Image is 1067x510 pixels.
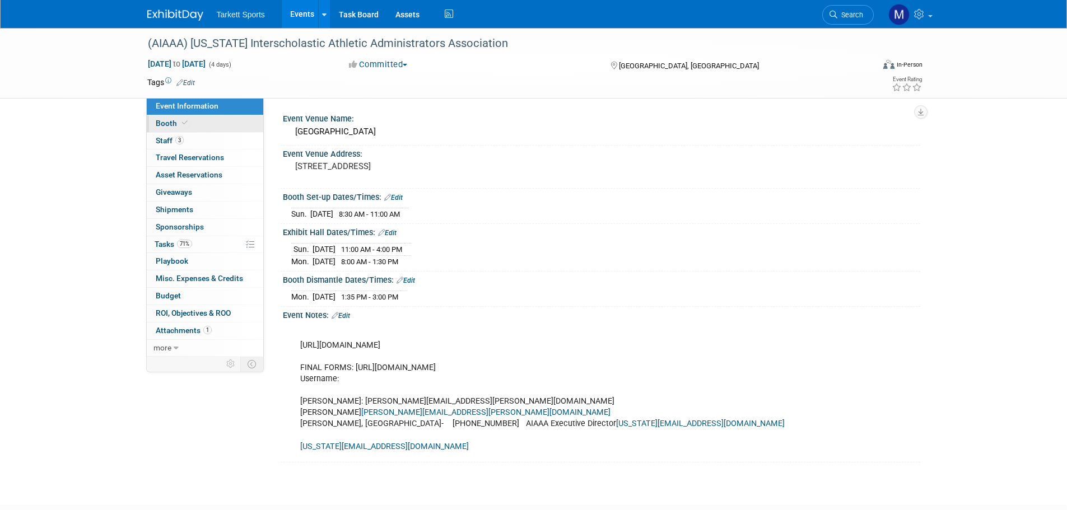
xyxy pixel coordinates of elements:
a: Asset Reservations [147,167,263,184]
img: Mathieu Martel [888,4,910,25]
a: Travel Reservations [147,149,263,166]
div: [URL][DOMAIN_NAME] FINAL FORMS: [URL][DOMAIN_NAME] Username: [PERSON_NAME]: [PERSON_NAME][EMAIL_A... [292,323,797,458]
span: Staff [156,136,184,145]
a: Playbook [147,253,263,270]
span: more [153,343,171,352]
td: Mon. [291,291,313,302]
a: Staff3 [147,133,263,149]
a: Booth [147,115,263,132]
div: In-Person [896,60,922,69]
div: Event Format [808,58,923,75]
span: 3 [175,136,184,144]
a: Giveaways [147,184,263,201]
span: Attachments [156,326,212,335]
span: 8:30 AM - 11:00 AM [339,210,400,218]
a: Shipments [147,202,263,218]
td: Mon. [291,255,313,267]
a: Event Information [147,98,263,115]
span: Sponsorships [156,222,204,231]
span: Search [837,11,863,19]
span: Event Information [156,101,218,110]
div: Booth Set-up Dates/Times: [283,189,920,203]
span: Misc. Expenses & Credits [156,274,243,283]
img: ExhibitDay [147,10,203,21]
button: Committed [345,59,412,71]
a: Attachments1 [147,322,263,339]
a: Search [822,5,874,25]
a: [US_STATE][EMAIL_ADDRESS][DOMAIN_NAME] [300,442,469,451]
span: (4 days) [208,61,231,68]
span: Booth [156,119,190,128]
a: Sponsorships [147,219,263,236]
span: Playbook [156,256,188,265]
td: Tags [147,77,195,88]
span: ROI, Objectives & ROO [156,308,231,317]
span: Budget [156,291,181,300]
a: Tasks71% [147,236,263,253]
span: Tarkett Sports [217,10,265,19]
span: 71% [177,240,192,248]
a: Edit [332,312,350,320]
a: more [147,340,263,357]
td: Sun. [291,244,313,256]
span: [DATE] [DATE] [147,59,206,69]
span: Tasks [155,240,192,249]
a: ROI, Objectives & ROO [147,305,263,322]
img: Format-Inperson.png [883,60,894,69]
span: 11:00 AM - 4:00 PM [341,245,402,254]
span: Asset Reservations [156,170,222,179]
span: to [171,59,182,68]
td: Personalize Event Tab Strip [221,357,241,371]
span: 1 [203,326,212,334]
div: Event Venue Address: [283,146,920,160]
a: [PERSON_NAME][EMAIL_ADDRESS][PERSON_NAME][DOMAIN_NAME] [361,408,611,417]
span: Travel Reservations [156,153,224,162]
div: Event Notes: [283,307,920,321]
td: [DATE] [313,244,336,256]
div: Event Venue Name: [283,110,920,124]
div: Event Rating [892,77,922,82]
span: Giveaways [156,188,192,196]
span: 8:00 AM - 1:30 PM [341,258,398,266]
pre: [STREET_ADDRESS] [295,161,536,171]
td: Sun. [291,208,310,219]
a: Edit [384,194,403,202]
div: Exhibit Hall Dates/Times: [283,224,920,238]
td: [DATE] [313,291,336,302]
span: [GEOGRAPHIC_DATA], [GEOGRAPHIC_DATA] [619,62,759,70]
a: Edit [378,229,397,237]
a: [US_STATE][EMAIL_ADDRESS][DOMAIN_NAME] [616,419,785,428]
a: Budget [147,288,263,305]
div: (AIAAA) [US_STATE] Interscholastic Athletic Administrators Association [144,34,857,54]
a: Edit [397,277,415,284]
div: Booth Dismantle Dates/Times: [283,272,920,286]
span: Shipments [156,205,193,214]
td: Toggle Event Tabs [240,357,263,371]
a: Edit [176,79,195,87]
td: [DATE] [310,208,333,219]
i: Booth reservation complete [182,120,188,126]
a: Misc. Expenses & Credits [147,270,263,287]
td: [DATE] [313,255,336,267]
span: 1:35 PM - 3:00 PM [341,293,398,301]
div: [GEOGRAPHIC_DATA] [291,123,912,141]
